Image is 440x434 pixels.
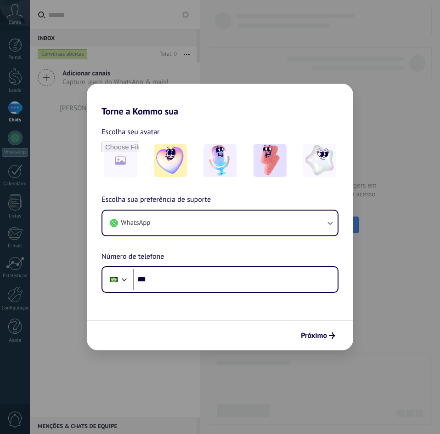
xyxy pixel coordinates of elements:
[301,332,327,339] span: Próximo
[105,270,123,289] div: Brazil: + 55
[102,194,211,206] span: Escolha sua preferência de suporte
[254,144,287,177] img: -3.jpeg
[102,211,338,235] button: WhatsApp
[121,218,150,228] span: WhatsApp
[303,144,336,177] img: -4.jpeg
[297,328,339,343] button: Próximo
[87,84,353,117] h2: Torne a Kommo sua
[102,126,160,138] span: Escolha seu avatar
[203,144,237,177] img: -2.jpeg
[154,144,187,177] img: -1.jpeg
[102,251,164,263] span: Número de telefone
